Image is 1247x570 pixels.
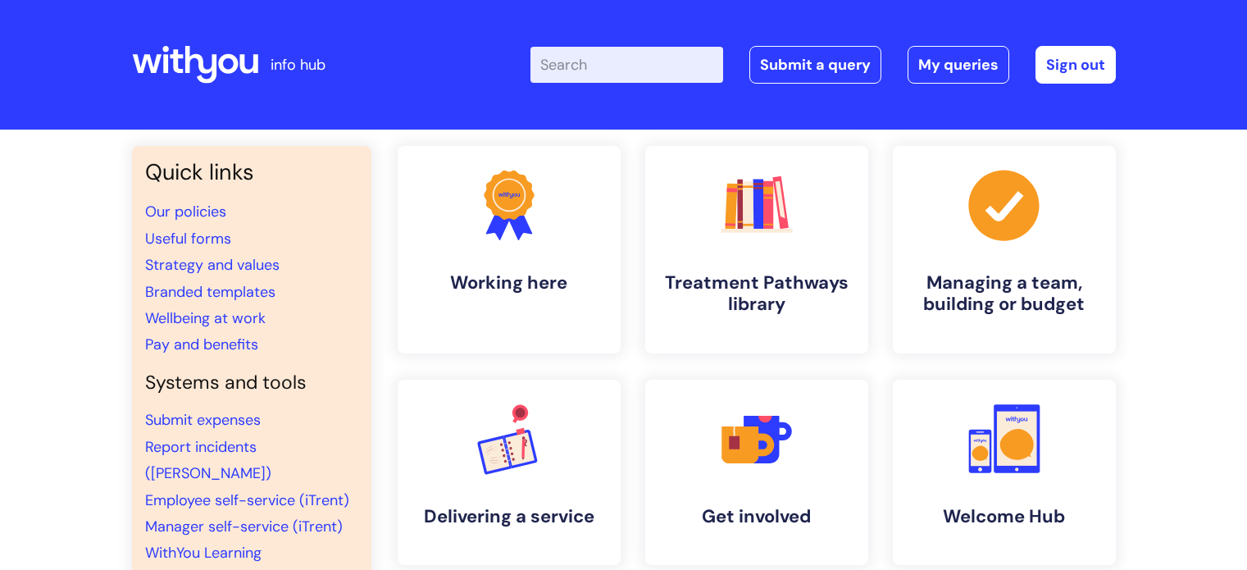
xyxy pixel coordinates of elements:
a: WithYou Learning [145,543,262,563]
a: Managing a team, building or budget [893,146,1116,353]
a: Branded templates [145,282,275,302]
a: Wellbeing at work [145,308,266,328]
a: Sign out [1035,46,1116,84]
input: Search [530,47,723,83]
h4: Delivering a service [411,506,608,527]
h4: Treatment Pathways library [658,272,855,316]
a: Working here [398,146,621,353]
a: Get involved [645,380,868,565]
a: Report incidents ([PERSON_NAME]) [145,437,271,483]
a: Manager self-service (iTrent) [145,517,343,536]
h4: Managing a team, building or budget [906,272,1103,316]
div: | - [530,46,1116,84]
a: Our policies [145,202,226,221]
a: Strategy and values [145,255,280,275]
p: info hub [271,52,325,78]
a: Submit expenses [145,410,261,430]
a: Useful forms [145,229,231,249]
h4: Get involved [658,506,855,527]
h4: Systems and tools [145,372,358,394]
a: Welcome Hub [893,380,1116,565]
a: Submit a query [749,46,881,84]
h4: Working here [411,272,608,294]
a: Pay and benefits [145,335,258,354]
a: My queries [908,46,1009,84]
h3: Quick links [145,159,358,185]
a: Employee self-service (iTrent) [145,490,349,510]
a: Treatment Pathways library [645,146,868,353]
h4: Welcome Hub [906,506,1103,527]
a: Delivering a service [398,380,621,565]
